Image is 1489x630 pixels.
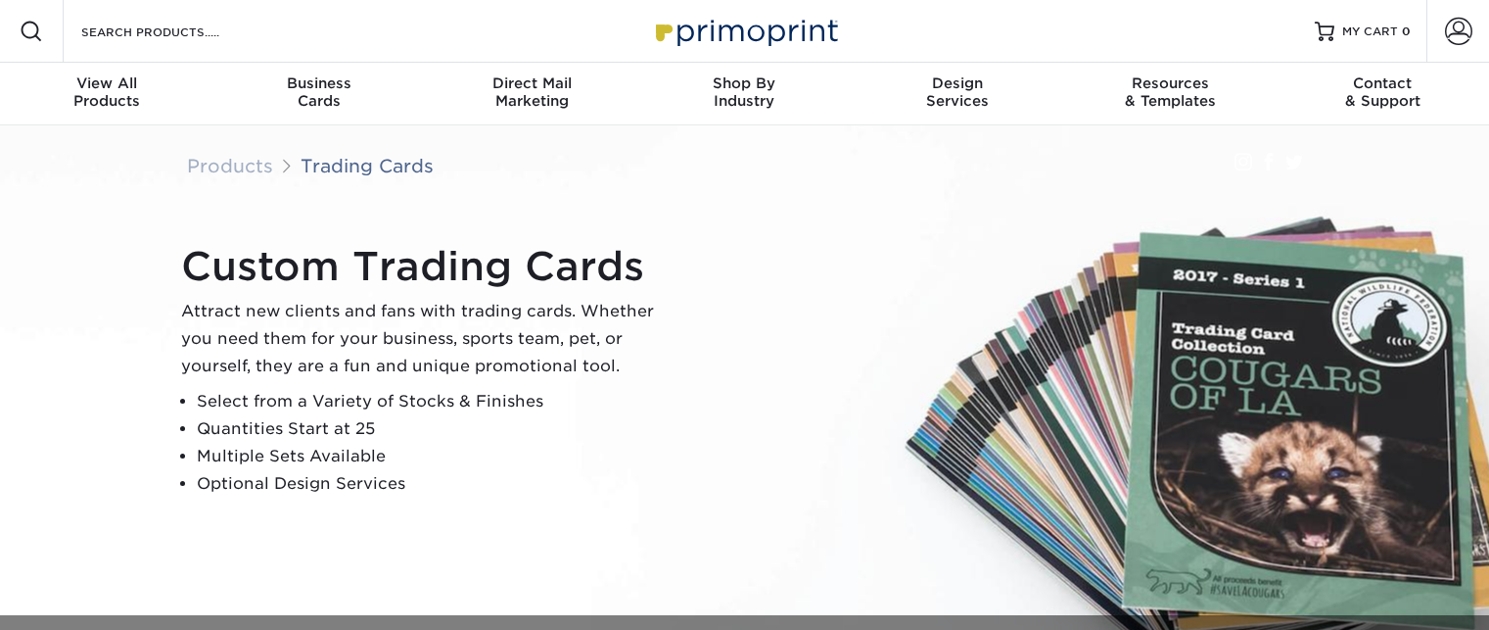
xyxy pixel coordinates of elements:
div: Marketing [426,74,638,110]
li: Quantities Start at 25 [197,415,671,443]
span: Design [851,74,1063,92]
input: SEARCH PRODUCTS..... [79,20,270,43]
a: Resources& Templates [1063,63,1276,125]
span: Direct Mail [426,74,638,92]
span: Shop By [638,74,851,92]
img: Primoprint [647,10,843,52]
a: Direct MailMarketing [426,63,638,125]
span: Resources [1063,74,1276,92]
div: Industry [638,74,851,110]
a: BusinessCards [212,63,425,125]
span: Business [212,74,425,92]
a: DesignServices [851,63,1063,125]
li: Multiple Sets Available [197,443,671,470]
div: Services [851,74,1063,110]
a: Trading Cards [301,155,434,176]
a: Products [187,155,273,176]
a: Contact& Support [1277,63,1489,125]
div: Cards [212,74,425,110]
div: & Support [1277,74,1489,110]
span: Contact [1277,74,1489,92]
div: & Templates [1063,74,1276,110]
h1: Custom Trading Cards [181,243,671,290]
li: Select from a Variety of Stocks & Finishes [197,388,671,415]
span: 0 [1402,24,1411,38]
p: Attract new clients and fans with trading cards. Whether you need them for your business, sports ... [181,298,671,380]
span: MY CART [1342,24,1398,40]
a: Shop ByIndustry [638,63,851,125]
li: Optional Design Services [197,470,671,498]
